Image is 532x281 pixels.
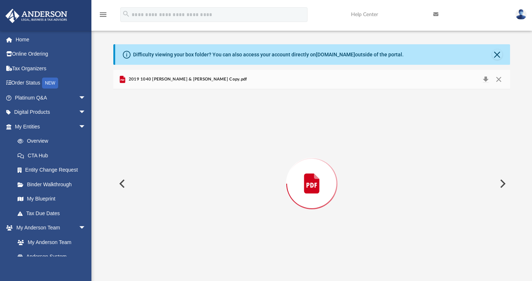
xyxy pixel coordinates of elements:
[113,173,129,194] button: Previous File
[79,119,93,134] span: arrow_drop_down
[5,76,97,91] a: Order StatusNEW
[492,49,502,60] button: Close
[99,10,107,19] i: menu
[79,221,93,236] span: arrow_drop_down
[5,221,93,235] a: My Anderson Teamarrow_drop_down
[127,76,247,83] span: 2019 1040 [PERSON_NAME] & [PERSON_NAME] Copy.pdf
[492,74,505,85] button: Close
[494,173,510,194] button: Next File
[5,47,97,61] a: Online Ordering
[10,134,97,149] a: Overview
[5,61,97,76] a: Tax Organizers
[10,163,97,177] a: Entity Change Request
[516,9,527,20] img: User Pic
[10,148,97,163] a: CTA Hub
[316,52,355,57] a: [DOMAIN_NAME]
[79,105,93,120] span: arrow_drop_down
[122,10,130,18] i: search
[10,250,93,264] a: Anderson System
[79,90,93,105] span: arrow_drop_down
[3,9,69,23] img: Anderson Advisors Platinum Portal
[10,235,90,250] a: My Anderson Team
[5,32,97,47] a: Home
[10,206,97,221] a: Tax Due Dates
[5,105,97,120] a: Digital Productsarrow_drop_down
[5,119,97,134] a: My Entitiesarrow_drop_down
[99,14,107,19] a: menu
[133,51,404,59] div: Difficulty viewing your box folder? You can also access your account directly on outside of the p...
[113,70,510,278] div: Preview
[10,177,97,192] a: Binder Walkthrough
[10,192,93,206] a: My Blueprint
[42,78,58,89] div: NEW
[5,90,97,105] a: Platinum Q&Aarrow_drop_down
[479,74,492,85] button: Download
